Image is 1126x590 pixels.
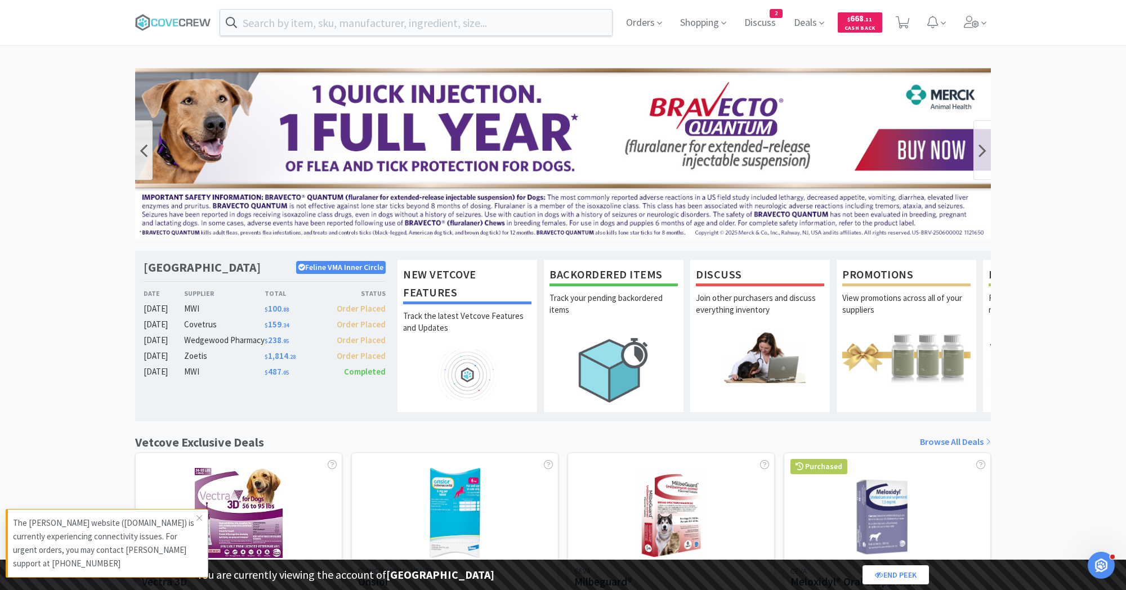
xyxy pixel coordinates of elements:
span: 159 [265,319,289,330]
a: [DATE]MWI$100.88Order Placed [144,302,386,316]
h1: Free Samples [989,265,1117,286]
h1: New Vetcove Features [403,265,531,304]
div: Covetrus [184,318,265,331]
div: Wedgewood Pharmacy [184,334,265,347]
span: . 05 [281,369,289,376]
p: Feline VMA Inner Circle [296,261,386,273]
div: [DATE] [144,302,184,316]
span: $ [265,337,268,345]
span: Order Placed [337,319,386,330]
img: hero_discuss.png [696,331,824,382]
img: hero_promotions.png [842,331,971,382]
p: Join other purchasers and discuss everything inventory [696,292,824,331]
span: . 95 [281,337,289,345]
a: $668.11Cash Back [838,7,882,38]
h1: Discuss [696,265,824,286]
p: Request free samples on the newest veterinary products [989,292,1117,331]
span: $ [265,306,268,313]
div: [DATE] [144,365,184,379]
span: . 11 [864,16,872,23]
div: [DATE] [144,334,184,347]
a: Browse All Deals [920,435,991,449]
a: [DATE]Wedgewood Pharmacy$238.95Order Placed [144,334,386,347]
img: hero_feature_roadmap.png [403,349,531,400]
a: [DATE]Covetrus$159.34Order Placed [144,318,386,331]
strong: [GEOGRAPHIC_DATA] [386,568,494,582]
a: Free SamplesRequest free samples on the newest veterinary products [982,259,1123,412]
input: Search by item, sku, manufacturer, ingredient, size... [220,10,612,35]
div: Status [325,288,386,299]
img: hero_backorders.png [549,331,678,408]
a: Backordered ItemsTrack your pending backordered items [543,259,684,412]
div: Supplier [184,288,265,299]
span: $ [265,322,268,329]
span: Cash Back [844,25,875,33]
span: 487 [265,366,289,377]
div: [DATE] [144,318,184,331]
h1: Backordered Items [549,265,678,286]
a: DiscussJoin other purchasers and discuss everything inventory [690,259,830,412]
div: MWI [184,365,265,379]
p: View promotions across all of your suppliers [842,292,971,331]
div: MWI [184,302,265,316]
h1: [GEOGRAPHIC_DATA] [144,259,261,276]
span: 1,814 [265,350,296,361]
a: [DATE]MWI$487.05Completed [144,365,386,379]
a: [DATE]Zoetis$1,814.28Order Placed [144,349,386,363]
a: New Vetcove FeaturesTrack the latest Vetcove Features and Updates [397,259,538,412]
h1: Promotions [842,265,971,286]
span: $ [847,16,850,23]
a: PromotionsView promotions across all of your suppliers [836,259,977,412]
div: [DATE] [144,349,184,363]
span: $ [265,353,268,361]
span: 100 [265,303,289,314]
span: . 88 [281,306,289,313]
span: 2 [770,10,782,17]
a: End Peek [863,565,929,584]
span: . 28 [288,353,296,361]
a: Discuss2 [740,18,780,28]
span: . 34 [281,322,289,329]
img: hero_samples.png [989,331,1117,382]
span: $ [265,369,268,376]
span: Completed [344,366,386,377]
p: Track your pending backordered items [549,292,678,331]
p: You are currently viewing the account of [197,566,494,584]
h1: Vetcove Exclusive Deals [135,433,264,452]
span: Order Placed [337,303,386,314]
p: Track the latest Vetcove Features and Updates [403,310,531,349]
div: Date [144,288,184,299]
iframe: Intercom live chat [1088,552,1115,579]
span: 238 [265,335,289,345]
div: Zoetis [184,349,265,363]
img: 3ffb5edee65b4d9ab6d7b0afa510b01f.jpg [135,68,991,239]
span: Order Placed [337,350,386,361]
span: 668 [847,13,872,24]
span: Order Placed [337,335,386,345]
div: Total [265,288,325,299]
p: The [PERSON_NAME] website ([DOMAIN_NAME]) is currently experiencing connectivity issues. For urge... [13,516,196,570]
